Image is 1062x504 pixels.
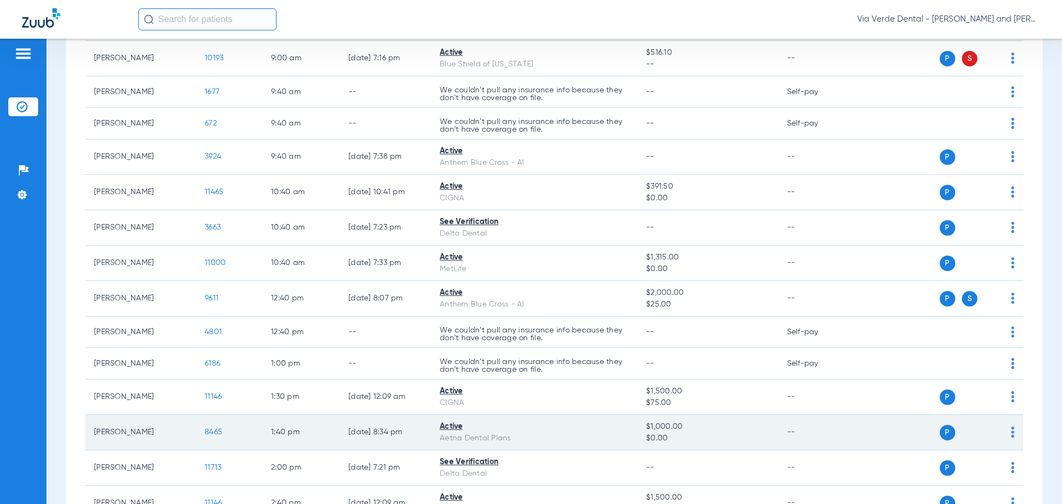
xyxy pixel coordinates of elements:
span: $0.00 [646,193,769,204]
img: Search Icon [144,14,154,24]
span: P [940,425,955,440]
td: [PERSON_NAME] [85,76,196,108]
td: 12:40 PM [262,316,340,348]
img: group-dot-blue.svg [1011,326,1014,337]
span: 1677 [205,88,220,96]
td: 2:00 PM [262,450,340,486]
div: See Verification [440,216,628,228]
div: Anthem Blue Cross - AI [440,157,628,169]
td: [DATE] 7:16 PM [340,41,431,76]
span: $516.10 [646,47,769,59]
span: $391.50 [646,181,769,193]
p: We couldn’t pull any insurance info because they don’t have coverage on file. [440,86,628,102]
td: -- [778,139,853,175]
img: group-dot-blue.svg [1011,53,1014,64]
td: 1:30 PM [262,380,340,415]
img: group-dot-blue.svg [1011,358,1014,369]
span: $75.00 [646,397,769,409]
div: Active [440,492,628,503]
span: 11000 [205,259,226,267]
span: 9611 [205,294,218,302]
span: 3924 [205,153,221,160]
div: CIGNA [440,193,628,204]
td: [PERSON_NAME] [85,139,196,175]
img: group-dot-blue.svg [1011,118,1014,129]
span: 11465 [205,188,223,196]
span: $25.00 [646,299,769,310]
div: Active [440,252,628,263]
span: S [962,51,977,66]
td: 9:00 AM [262,41,340,76]
iframe: Chat Widget [1007,451,1062,504]
div: Active [440,287,628,299]
td: [PERSON_NAME] [85,316,196,348]
span: P [940,220,955,236]
span: 10193 [205,54,223,62]
td: -- [340,348,431,380]
td: [PERSON_NAME] [85,380,196,415]
img: group-dot-blue.svg [1011,151,1014,162]
img: group-dot-blue.svg [1011,293,1014,304]
td: -- [340,108,431,139]
td: Self-pay [778,108,853,139]
span: P [940,460,955,476]
input: Search for patients [138,8,277,30]
span: Via Verde Dental - [PERSON_NAME] and [PERSON_NAME] DDS [857,14,1040,25]
td: 1:40 PM [262,415,340,450]
div: MetLife [440,263,628,275]
span: $1,000.00 [646,421,769,433]
span: -- [646,224,654,231]
td: -- [778,175,853,210]
div: Active [440,146,628,157]
img: group-dot-blue.svg [1011,427,1014,438]
td: [DATE] 8:34 PM [340,415,431,450]
td: [PERSON_NAME] [85,41,196,76]
img: hamburger-icon [14,47,32,60]
td: 9:40 AM [262,108,340,139]
td: 10:40 AM [262,246,340,281]
img: group-dot-blue.svg [1011,86,1014,97]
span: $1,315.00 [646,252,769,263]
div: Anthem Blue Cross - AI [440,299,628,310]
span: -- [646,360,654,367]
span: $0.00 [646,433,769,444]
td: -- [778,210,853,246]
td: [PERSON_NAME] [85,210,196,246]
td: -- [340,316,431,348]
div: Delta Dental [440,468,628,480]
td: 9:40 AM [262,139,340,175]
td: [DATE] 7:33 PM [340,246,431,281]
span: 11146 [205,393,222,401]
td: -- [778,41,853,76]
p: We couldn’t pull any insurance info because they don’t have coverage on file. [440,118,628,133]
td: 10:40 AM [262,175,340,210]
td: -- [340,76,431,108]
td: -- [778,246,853,281]
div: Active [440,386,628,397]
td: [DATE] 8:07 PM [340,281,431,316]
span: S [962,291,977,306]
span: $2,000.00 [646,287,769,299]
span: -- [646,328,654,336]
td: [PERSON_NAME] [85,108,196,139]
td: [DATE] 7:21 PM [340,450,431,486]
td: [DATE] 7:38 PM [340,139,431,175]
td: -- [778,415,853,450]
span: -- [646,464,654,471]
td: [DATE] 12:09 AM [340,380,431,415]
td: -- [778,450,853,486]
span: 11713 [205,464,221,471]
td: 10:40 AM [262,210,340,246]
td: [PERSON_NAME] [85,415,196,450]
p: We couldn’t pull any insurance info because they don’t have coverage on file. [440,326,628,342]
td: -- [778,281,853,316]
span: 4801 [205,328,222,336]
img: group-dot-blue.svg [1011,222,1014,233]
div: Active [440,47,628,59]
td: [DATE] 7:23 PM [340,210,431,246]
span: -- [646,88,654,96]
div: Aetna Dental Plans [440,433,628,444]
img: group-dot-blue.svg [1011,186,1014,198]
span: P [940,389,955,405]
td: -- [778,380,853,415]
